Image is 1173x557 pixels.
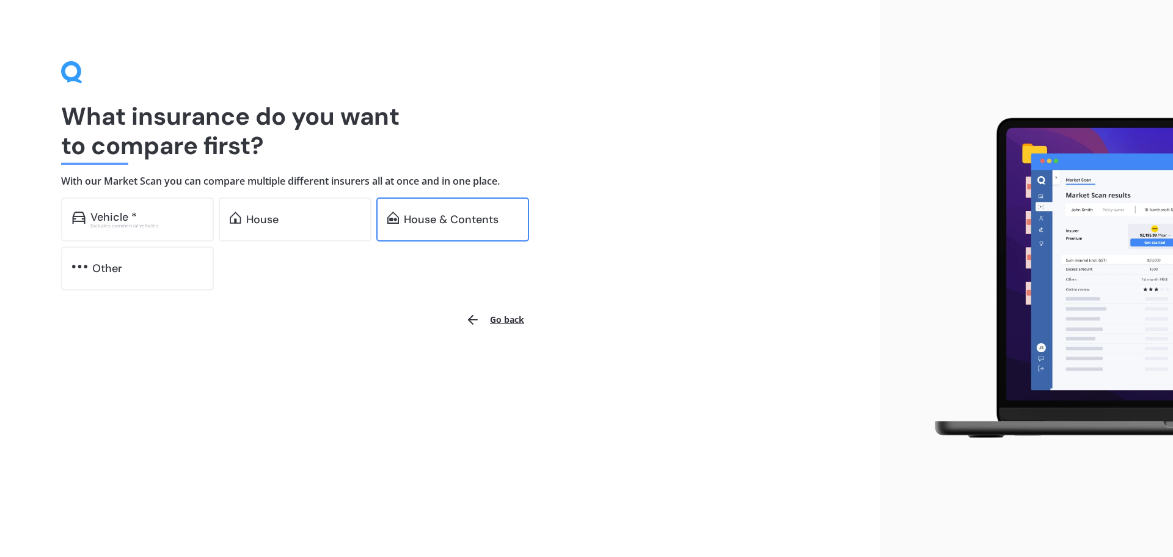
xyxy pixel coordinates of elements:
div: House & Contents [404,213,499,226]
div: Excludes commercial vehicles [90,223,203,228]
img: car.f15378c7a67c060ca3f3.svg [72,212,86,224]
h4: With our Market Scan you can compare multiple different insurers all at once and in one place. [61,175,819,188]
div: House [246,213,279,226]
img: home-and-contents.b802091223b8502ef2dd.svg [387,212,399,224]
img: laptop.webp [917,111,1173,447]
h1: What insurance do you want to compare first? [61,101,819,160]
img: other.81dba5aafe580aa69f38.svg [72,260,87,273]
div: Other [92,262,122,275]
img: home.91c183c226a05b4dc763.svg [230,212,241,224]
button: Go back [458,305,532,334]
div: Vehicle * [90,211,137,223]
